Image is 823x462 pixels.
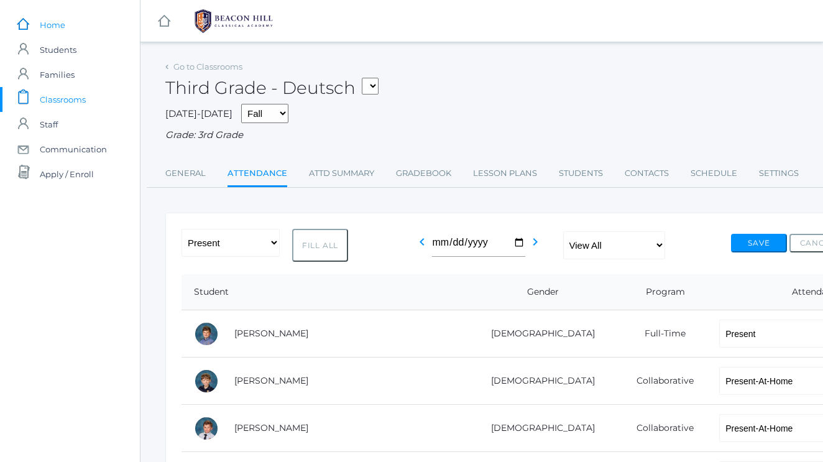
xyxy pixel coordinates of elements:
[415,234,430,249] i: chevron_left
[194,321,219,346] div: Shiloh Canty
[528,234,543,249] i: chevron_right
[40,12,65,37] span: Home
[614,405,707,452] td: Collaborative
[187,6,280,37] img: 1_BHCALogos-05.png
[40,62,75,87] span: Families
[165,78,379,98] h2: Third Grade - Deutsch
[462,274,614,310] th: Gender
[759,161,799,186] a: Settings
[462,310,614,358] td: [DEMOGRAPHIC_DATA]
[234,328,308,339] a: [PERSON_NAME]
[614,274,707,310] th: Program
[731,234,787,252] button: Save
[194,416,219,441] div: Wiley Culver
[614,358,707,405] td: Collaborative
[228,161,287,188] a: Attendance
[40,37,76,62] span: Students
[40,112,58,137] span: Staff
[614,310,707,358] td: Full-Time
[415,240,430,252] a: chevron_left
[165,108,232,119] span: [DATE]-[DATE]
[182,274,462,310] th: Student
[40,162,94,187] span: Apply / Enroll
[462,405,614,452] td: [DEMOGRAPHIC_DATA]
[309,161,374,186] a: Attd Summary
[473,161,537,186] a: Lesson Plans
[234,375,308,386] a: [PERSON_NAME]
[40,137,107,162] span: Communication
[292,229,348,262] button: Fill All
[165,161,206,186] a: General
[194,369,219,394] div: Caleb Carpenter
[528,240,543,252] a: chevron_right
[173,62,242,72] a: Go to Classrooms
[396,161,451,186] a: Gradebook
[559,161,603,186] a: Students
[691,161,737,186] a: Schedule
[234,422,308,433] a: [PERSON_NAME]
[40,87,86,112] span: Classrooms
[625,161,669,186] a: Contacts
[462,358,614,405] td: [DEMOGRAPHIC_DATA]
